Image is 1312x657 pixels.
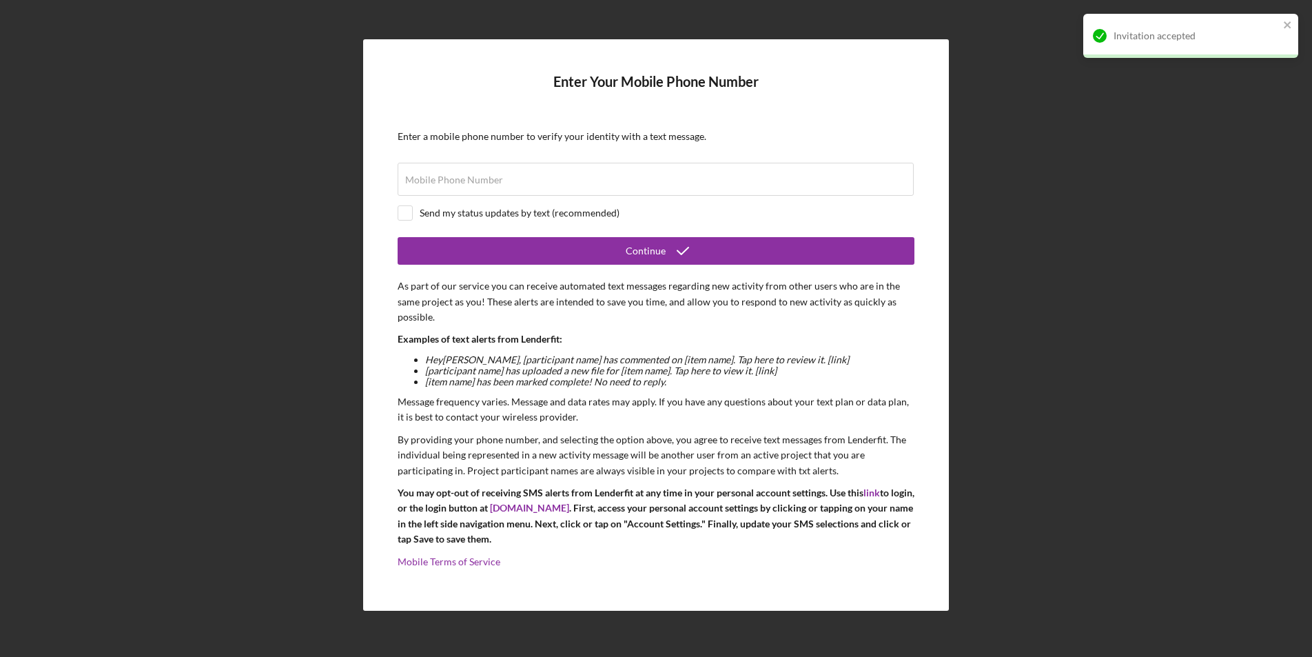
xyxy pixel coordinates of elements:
[405,174,503,185] label: Mobile Phone Number
[398,432,914,478] p: By providing your phone number, and selecting the option above, you agree to receive text message...
[490,502,569,514] a: [DOMAIN_NAME]
[425,365,914,376] li: [participant name] has uploaded a new file for [item name]. Tap here to view it. [link]
[420,208,619,219] div: Send my status updates by text (recommended)
[398,332,914,347] p: Examples of text alerts from Lenderfit:
[425,354,914,365] li: Hey [PERSON_NAME] , [participant name] has commented on [item name]. Tap here to review it. [link]
[398,485,914,547] p: You may opt-out of receiving SMS alerts from Lenderfit at any time in your personal account setti...
[398,394,914,425] p: Message frequency varies. Message and data rates may apply. If you have any questions about your ...
[863,487,880,498] a: link
[398,279,914,325] p: As part of our service you can receive automated text messages regarding new activity from other ...
[398,237,914,265] button: Continue
[1283,19,1293,32] button: close
[425,376,914,387] li: [item name] has been marked complete! No need to reply.
[1114,30,1279,41] div: Invitation accepted
[398,74,914,110] h4: Enter Your Mobile Phone Number
[626,237,666,265] div: Continue
[398,131,914,142] div: Enter a mobile phone number to verify your identity with a text message.
[398,556,500,567] a: Mobile Terms of Service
